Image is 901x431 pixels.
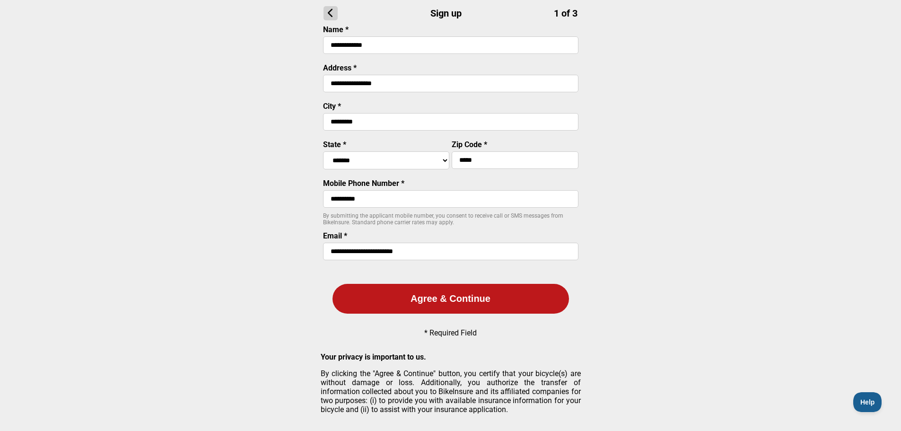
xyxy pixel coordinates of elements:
[323,231,347,240] label: Email *
[452,140,487,149] label: Zip Code *
[323,63,357,72] label: Address *
[853,392,882,412] iframe: Toggle Customer Support
[324,6,577,20] h1: Sign up
[323,212,578,226] p: By submitting the applicant mobile number, you consent to receive call or SMS messages from BikeI...
[321,352,426,361] strong: Your privacy is important to us.
[323,140,346,149] label: State *
[323,25,349,34] label: Name *
[424,328,477,337] p: * Required Field
[321,369,581,414] p: By clicking the "Agree & Continue" button, you certify that your bicycle(s) are without damage or...
[554,8,577,19] span: 1 of 3
[332,284,569,314] button: Agree & Continue
[323,102,341,111] label: City *
[323,179,404,188] label: Mobile Phone Number *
